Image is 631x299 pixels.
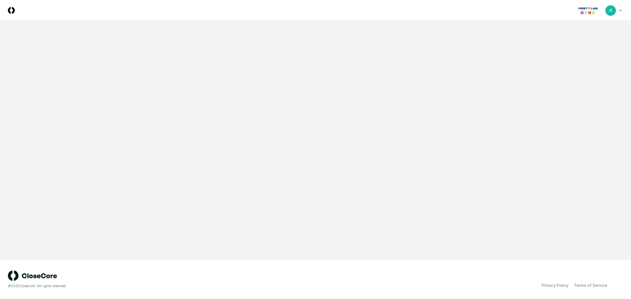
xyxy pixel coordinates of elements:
img: Logo [8,7,15,14]
a: Privacy Policy [542,283,569,288]
img: First Line Technology logo [577,5,599,16]
a: Terms of Service [574,283,607,288]
img: logo [8,270,57,281]
div: © 2025 CloseCore. All rights reserved. [8,284,315,288]
span: JE [609,8,613,13]
button: JE [605,5,617,16]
